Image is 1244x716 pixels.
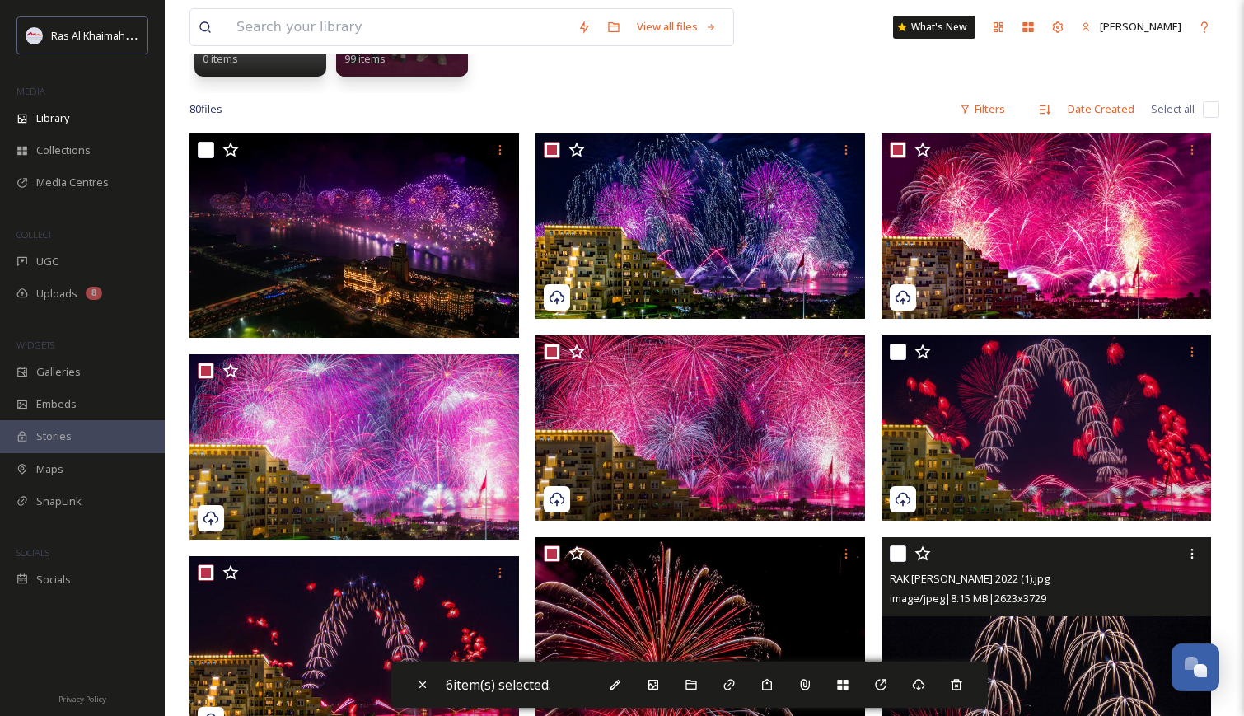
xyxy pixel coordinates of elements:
[16,546,49,559] span: SOCIALS
[26,27,43,44] img: Logo_RAKTDA_RGB-01.png
[189,354,519,540] img: RAK NYE 2022 (6).jpg
[446,676,551,694] span: 6 item(s) selected.
[890,571,1050,586] span: RAK [PERSON_NAME] 2022 (1).jpg
[36,143,91,158] span: Collections
[36,364,81,380] span: Galleries
[36,396,77,412] span: Embeds
[893,16,975,39] a: What's New
[36,254,58,269] span: UGC
[16,85,45,97] span: MEDIA
[36,175,109,190] span: Media Centres
[1059,93,1143,125] div: Date Created
[36,286,77,302] span: Uploads
[36,494,82,509] span: SnapLink
[16,339,54,351] span: WIDGETS
[16,228,52,241] span: COLLECT
[882,335,1211,521] img: RAK NYE 2022 (4).jpg
[189,133,519,337] img: Ras Al Khaimah New Years Eve_2024.jpg
[36,110,69,126] span: Library
[51,27,284,43] span: Ras Al Khaimah Tourism Development Authority
[228,9,569,45] input: Search your library
[952,93,1013,125] div: Filters
[535,133,865,319] img: RAK NYE 2022 (8).jpg
[890,591,1046,606] span: image/jpeg | 8.15 MB | 2623 x 3729
[1172,643,1219,691] button: Open Chat
[203,51,238,66] span: 0 items
[58,688,106,708] a: Privacy Policy
[1100,19,1181,34] span: [PERSON_NAME]
[36,461,63,477] span: Maps
[535,335,865,521] img: RAK NYE 2022 (5).jpg
[1151,101,1195,117] span: Select all
[58,694,106,704] span: Privacy Policy
[36,572,71,587] span: Socials
[344,51,386,66] span: 99 items
[36,428,72,444] span: Stories
[1073,11,1190,43] a: [PERSON_NAME]
[86,287,102,300] div: 8
[629,11,725,43] a: View all files
[189,101,222,117] span: 80 file s
[882,133,1211,319] img: RAK NYE 2022 (7).jpg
